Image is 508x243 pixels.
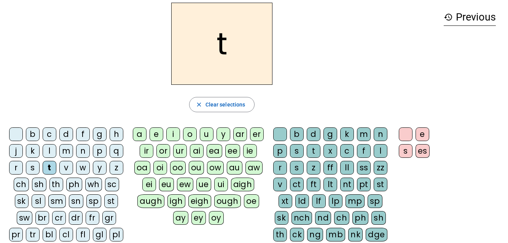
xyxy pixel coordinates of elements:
[307,144,320,158] div: t
[85,178,102,191] div: wh
[170,161,186,175] div: oo
[275,211,288,225] div: sk
[323,178,337,191] div: lt
[188,194,211,208] div: eigh
[357,127,371,141] div: m
[110,161,123,175] div: z
[93,228,107,241] div: gl
[243,144,257,158] div: ie
[156,144,170,158] div: or
[323,144,337,158] div: x
[110,228,123,241] div: pl
[69,194,83,208] div: sn
[307,127,320,141] div: d
[159,178,174,191] div: eu
[110,127,123,141] div: h
[153,161,167,175] div: oi
[416,144,430,158] div: es
[399,144,412,158] div: s
[207,161,224,175] div: ow
[312,194,326,208] div: lf
[214,194,241,208] div: ough
[371,211,386,225] div: sh
[66,178,82,191] div: ph
[340,127,354,141] div: k
[334,211,349,225] div: ch
[196,178,211,191] div: ue
[207,144,222,158] div: ea
[167,194,185,208] div: igh
[352,211,368,225] div: ph
[173,211,188,225] div: ay
[329,194,342,208] div: lp
[307,228,323,241] div: ng
[15,194,29,208] div: sk
[348,228,363,241] div: nk
[250,127,264,141] div: er
[59,161,73,175] div: v
[76,228,90,241] div: fl
[9,161,23,175] div: r
[86,194,101,208] div: sp
[142,178,156,191] div: ei
[323,161,337,175] div: ff
[290,144,304,158] div: s
[26,127,40,141] div: b
[9,144,23,158] div: j
[133,127,147,141] div: a
[374,161,387,175] div: zz
[273,144,287,158] div: p
[140,144,153,158] div: ir
[245,161,263,175] div: aw
[171,3,272,85] h2: t
[150,127,163,141] div: e
[291,211,312,225] div: nch
[340,144,354,158] div: c
[43,161,56,175] div: t
[416,127,429,141] div: e
[307,178,320,191] div: ft
[279,194,292,208] div: xt
[340,178,354,191] div: nt
[205,100,245,109] span: Clear selections
[102,211,116,225] div: gr
[214,178,228,191] div: ui
[244,194,259,208] div: oe
[200,127,213,141] div: u
[17,211,32,225] div: sw
[26,144,40,158] div: k
[189,161,204,175] div: ou
[273,161,287,175] div: r
[290,161,304,175] div: s
[43,144,56,158] div: l
[368,194,382,208] div: sp
[190,144,204,158] div: ai
[374,144,387,158] div: l
[273,178,287,191] div: v
[59,228,73,241] div: cl
[173,144,187,158] div: ur
[69,211,83,225] div: dr
[326,228,345,241] div: mb
[183,127,197,141] div: o
[32,194,45,208] div: sl
[189,97,255,112] button: Clear selections
[9,228,23,241] div: pr
[233,127,247,141] div: ar
[315,211,331,225] div: nd
[104,194,118,208] div: st
[43,228,56,241] div: bl
[346,194,365,208] div: mp
[105,178,119,191] div: sc
[374,127,387,141] div: n
[366,228,387,241] div: dge
[26,228,40,241] div: tr
[76,144,90,158] div: n
[59,127,73,141] div: d
[26,161,40,175] div: s
[290,127,304,141] div: b
[93,144,107,158] div: p
[177,178,193,191] div: ew
[273,228,287,241] div: th
[217,127,230,141] div: y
